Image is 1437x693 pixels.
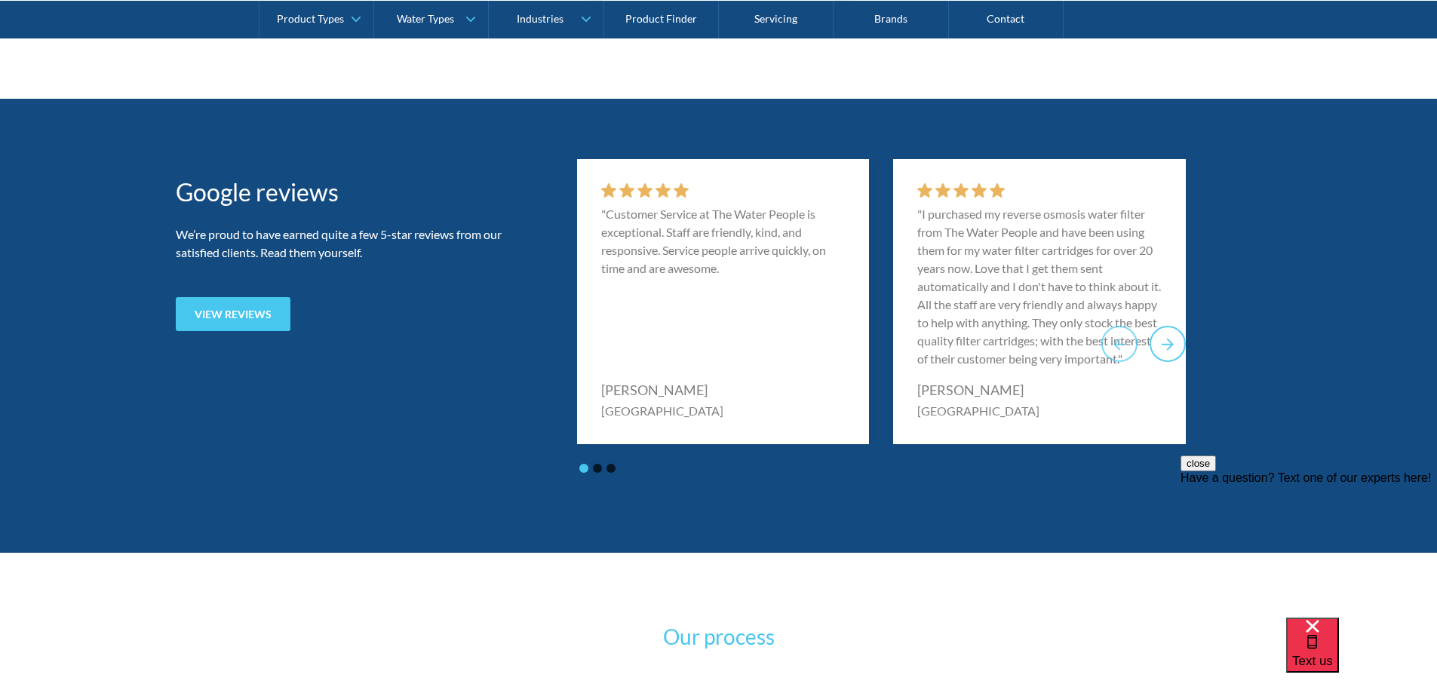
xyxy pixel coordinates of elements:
[917,379,1039,401] div: [PERSON_NAME]
[601,205,845,278] p: "Customer Service at The Water People is exceptional. Staff are friendly, kind, and responsive. S...
[577,450,618,486] ul: Select a slide to show
[917,401,1039,421] div: [GEOGRAPHIC_DATA]
[593,464,602,473] button: Go to page 2
[274,621,1164,652] h3: Our process
[917,205,1161,368] p: "I purchased my reverse osmosis water filter from The Water People and have been using them for m...
[606,464,616,473] button: Go to page 3
[277,12,344,25] div: Product Types
[601,379,723,401] div: [PERSON_NAME]
[1101,326,1138,362] button: Go to last slide
[1286,618,1437,693] iframe: podium webchat widget bubble
[601,401,723,421] div: [GEOGRAPHIC_DATA]
[1150,326,1186,362] button: Next slide
[176,297,290,331] a: View reviews
[1181,455,1437,636] iframe: podium webchat widget prompt
[577,159,869,444] div: 1 of 5
[517,12,563,25] div: Industries
[397,12,454,25] div: Water Types
[579,464,588,473] button: Go to page 1
[893,159,1185,444] div: 2 of 5
[176,174,502,210] h2: Google reviews
[176,225,502,262] p: We’re proud to have earned quite a few 5-star reviews from our satisfied clients. Read them yours...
